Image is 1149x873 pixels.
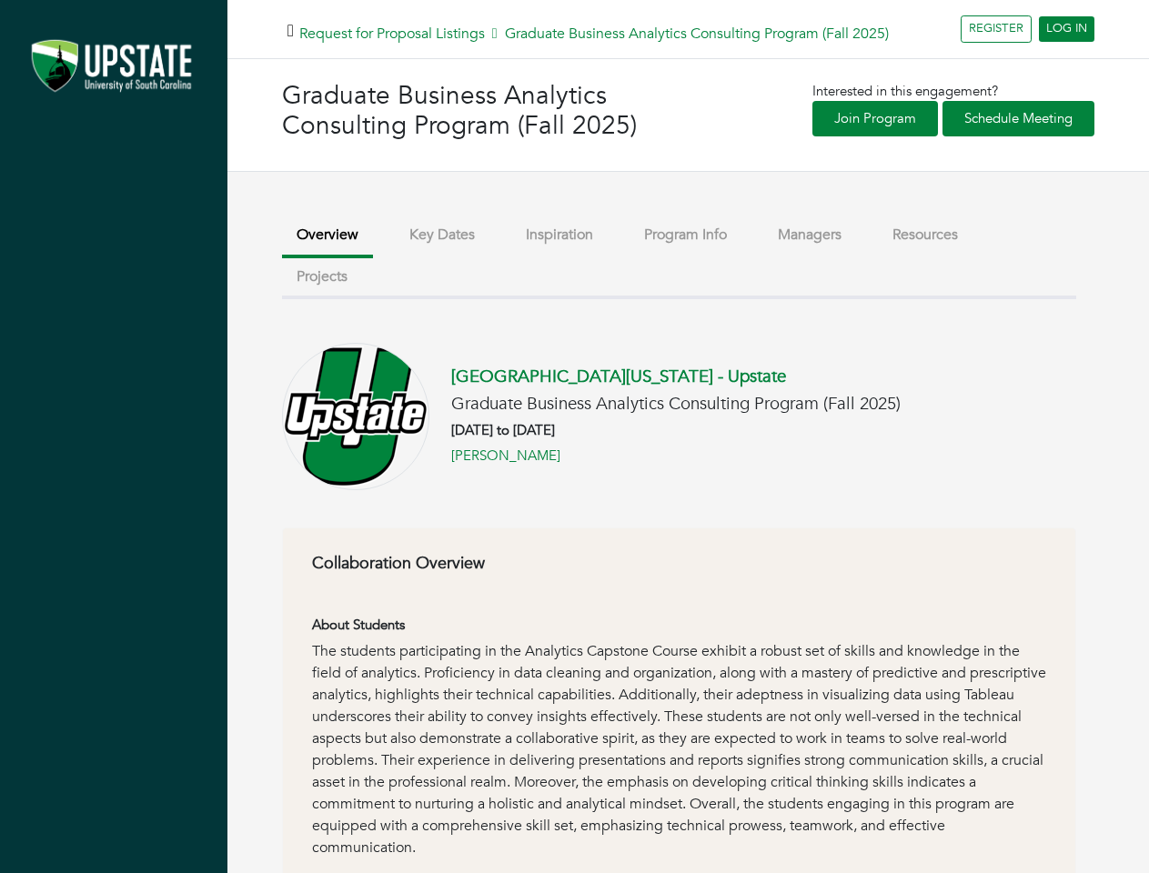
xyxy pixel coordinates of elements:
[18,32,209,103] img: Screenshot%202024-05-21%20at%2011.01.47%E2%80%AFAM.png
[282,216,373,258] button: Overview
[312,640,1046,858] div: The students participating in the Analytics Capstone Course exhibit a robust set of skills and kn...
[961,15,1032,43] a: REGISTER
[299,24,485,44] a: Request for Proposal Listings
[812,81,1094,102] p: Interested in this engagement?
[312,617,1046,633] h6: About Students
[282,343,429,490] img: USC_Upstate_Spartans_logo.svg.png
[451,394,901,415] h5: Graduate Business Analytics Consulting Program (Fall 2025)
[282,81,689,142] h3: Graduate Business Analytics Consulting Program (Fall 2025)
[812,101,938,136] a: Join Program
[630,216,741,255] button: Program Info
[451,422,901,438] h6: [DATE] to [DATE]
[763,216,856,255] button: Managers
[942,101,1094,136] a: Schedule Meeting
[511,216,608,255] button: Inspiration
[312,554,1046,574] h6: Collaboration Overview
[451,365,786,388] a: [GEOGRAPHIC_DATA][US_STATE] - Upstate
[878,216,973,255] button: Resources
[282,257,362,296] button: Projects
[395,216,489,255] button: Key Dates
[451,446,560,467] a: [PERSON_NAME]
[299,25,889,43] h5: Graduate Business Analytics Consulting Program (Fall 2025)
[1039,16,1094,42] a: LOG IN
